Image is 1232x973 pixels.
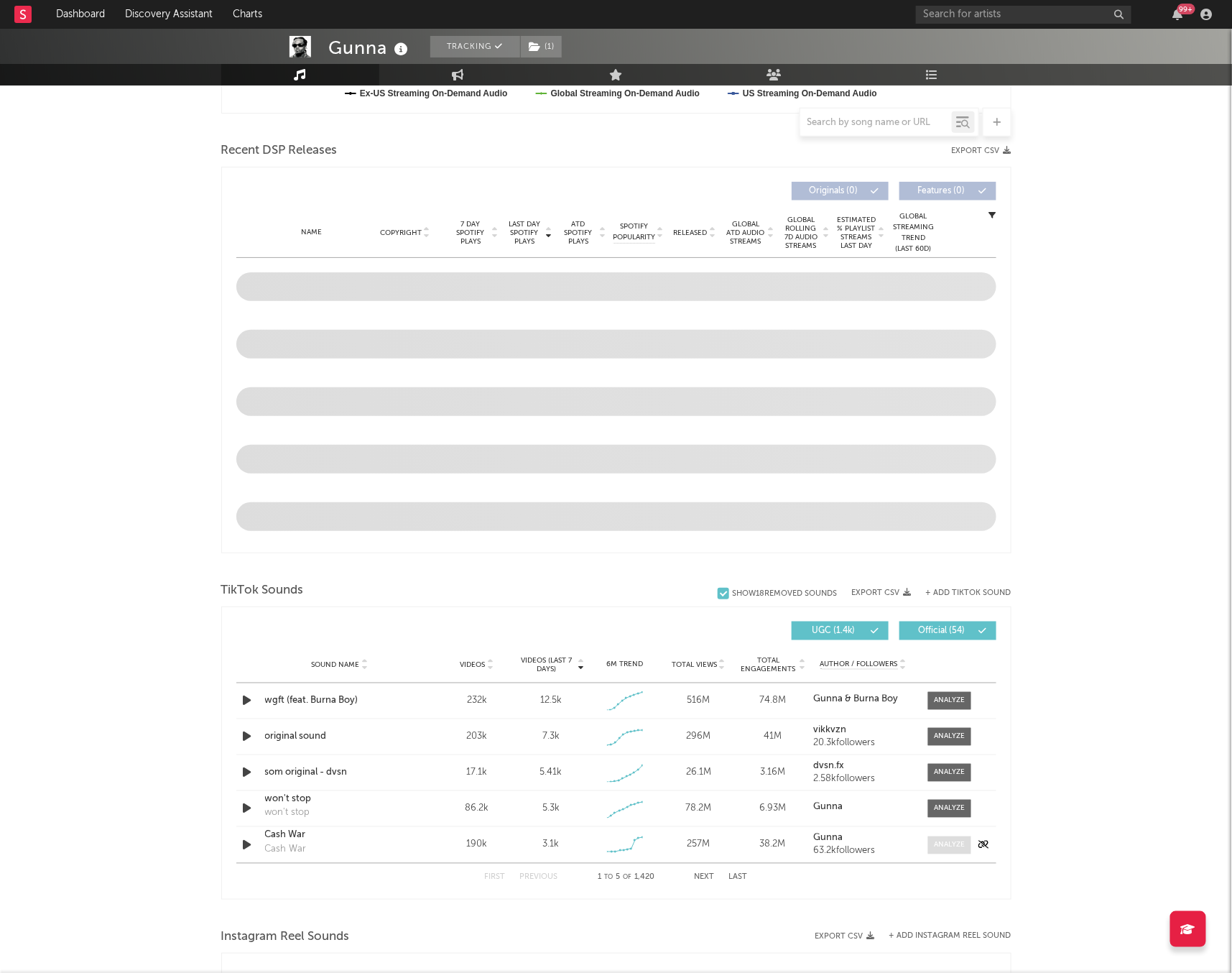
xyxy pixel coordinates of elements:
button: Export CSV [952,147,1011,155]
div: 516M [665,694,732,709]
div: 257M [665,838,732,852]
button: 99+ [1173,9,1183,20]
span: Copyright [380,229,422,237]
span: Recent DSP Releases [221,142,338,160]
span: Sound Name [312,661,360,670]
div: 296M [665,730,732,744]
button: Official(54) [899,622,996,640]
a: vikkvzn [813,726,913,736]
button: + Add Instagram Reel Sound [889,932,1011,940]
div: won't stop [265,806,310,821]
div: 3.1k [542,838,559,852]
a: Gunna & Burna Boy [813,695,913,705]
div: 78.2M [665,802,732,816]
input: Search for artists [916,6,1131,24]
span: Released [674,229,708,237]
a: Gunna [813,803,913,813]
span: Last Day Spotify Plays [506,220,544,246]
div: Name [265,227,359,238]
strong: Gunna [813,834,843,843]
div: 3.16M [739,766,806,780]
span: Estimated % Playlist Streams Last Day [837,216,876,250]
span: Videos (last 7 days) [517,657,575,674]
a: original sound [265,730,415,744]
div: 63.2k followers [813,847,913,857]
div: 5.41k [539,766,562,780]
div: 20.3k followers [813,739,913,749]
div: 6.93M [739,802,806,816]
div: Show 18 Removed Sounds [733,589,838,599]
div: Gunna [329,36,412,60]
text: Global Streaming On-Demand Audio [550,88,700,98]
div: 190k [444,838,511,852]
button: Tracking [430,36,520,57]
button: Previous [520,874,558,882]
a: wgft (feat. Burna Boy) [265,694,415,709]
a: won't stop [265,793,415,807]
span: Global ATD Audio Streams [726,220,766,246]
button: Next [695,874,715,882]
a: Cash War [265,829,415,843]
strong: Gunna & Burna Boy [813,695,898,704]
span: Author / Followers [820,660,898,670]
button: Export CSV [852,589,912,597]
div: 74.8M [739,694,806,709]
button: UGC(1.4k) [792,622,889,640]
span: ( 1 ) [520,36,562,57]
button: Last [729,874,748,882]
div: Global Streaming Trend (Last 60D) [892,211,935,254]
div: 26.1M [665,766,732,780]
input: Search by song name or URL [800,117,952,129]
div: 5.3k [542,802,560,816]
span: Videos [460,661,486,670]
button: First [485,874,506,882]
span: Spotify Popularity [613,221,655,243]
div: 12.5k [540,694,562,709]
span: Features ( 0 ) [909,187,975,195]
span: TikTok Sounds [221,582,304,599]
span: of [623,875,631,881]
a: dvsn.fx [813,762,913,772]
span: Total Views [672,661,717,670]
strong: Gunna [813,803,843,812]
div: 1 5 1,420 [587,870,666,887]
span: Global Rolling 7D Audio Streams [782,216,821,250]
button: Export CSV [815,932,875,941]
text: US Streaming On-Demand Audio [743,88,877,98]
strong: dvsn.fx [813,762,844,771]
span: to [604,875,613,881]
span: Originals ( 0 ) [801,187,867,195]
div: 2.58k followers [813,775,913,785]
strong: vikkvzn [813,726,846,735]
div: Cash War [265,843,307,857]
div: 38.2M [739,838,806,852]
button: + Add TikTok Sound [912,589,1011,597]
span: ATD Spotify Plays [560,220,598,246]
div: 203k [444,730,511,744]
button: (1) [521,36,562,57]
text: Ex-US Streaming On-Demand Audio [360,88,508,98]
button: Originals(0) [792,182,889,200]
span: Instagram Reel Sounds [221,928,350,946]
span: Official ( 54 ) [909,627,975,635]
div: + Add Instagram Reel Sound [875,932,1011,940]
div: 41M [739,730,806,744]
div: 7.3k [542,730,560,744]
div: 86.2k [444,802,511,816]
span: 7 Day Spotify Plays [452,220,490,246]
span: Total Engagements [739,657,797,674]
div: 6M Trend [591,660,658,670]
div: 232k [444,694,511,709]
a: Gunna [813,834,913,844]
button: Features(0) [899,182,996,200]
div: 17.1k [444,766,511,780]
span: UGC ( 1.4k ) [801,627,867,635]
a: som original - dvsn [265,766,415,780]
div: 99 + [1177,4,1195,14]
button: + Add TikTok Sound [926,589,1011,597]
